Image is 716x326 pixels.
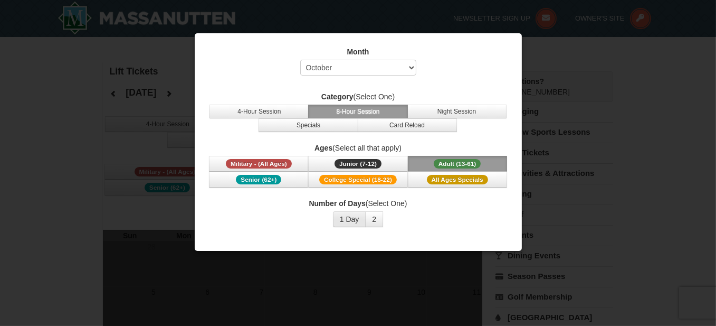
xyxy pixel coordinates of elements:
[333,211,366,227] button: 1 Day
[209,172,308,188] button: Senior (62+)
[314,144,332,152] strong: Ages
[308,105,407,118] button: 8-Hour Session
[226,159,292,169] span: Military - (All Ages)
[308,156,407,172] button: Junior (7-12)
[335,159,381,169] span: Junior (7-12)
[309,199,366,208] strong: Number of Days
[434,159,481,169] span: Adult (13-61)
[259,118,358,132] button: Specials
[208,198,509,209] label: (Select One)
[407,105,507,118] button: Night Session
[427,175,488,184] span: All Ages Specials
[308,172,407,188] button: College Special (18-22)
[365,211,383,227] button: 2
[208,143,509,153] label: (Select all that apply)
[321,92,354,101] strong: Category
[347,48,369,56] strong: Month
[208,91,509,102] label: (Select One)
[358,118,457,132] button: Card Reload
[408,156,507,172] button: Adult (13-61)
[319,175,397,184] span: College Special (18-22)
[209,156,308,172] button: Military - (All Ages)
[236,175,281,184] span: Senior (62+)
[209,105,309,118] button: 4-Hour Session
[408,172,507,188] button: All Ages Specials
